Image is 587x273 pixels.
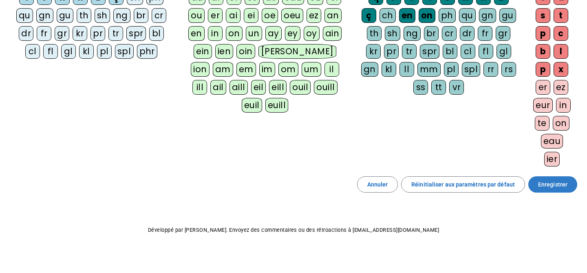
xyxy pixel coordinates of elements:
div: ail [210,80,226,95]
div: eil [251,80,266,95]
div: dr [460,26,474,41]
div: um [302,62,321,77]
div: bl [443,44,457,59]
div: rr [483,62,498,77]
div: ou [188,8,205,23]
div: gn [479,8,496,23]
div: aill [230,80,248,95]
div: x [554,62,568,77]
div: pl [97,44,112,59]
div: ph [439,8,456,23]
div: an [324,8,342,23]
div: im [259,62,275,77]
div: am [213,62,233,77]
div: gr [55,26,69,41]
div: en [188,26,205,41]
div: ain [323,26,342,41]
div: vr [449,80,464,95]
div: gn [361,62,378,77]
div: b [536,44,550,59]
div: euil [242,98,262,113]
div: phr [137,44,158,59]
div: oeu [281,8,303,23]
div: oy [304,26,320,41]
div: in [208,26,223,41]
div: on [419,8,435,23]
div: qu [459,8,476,23]
div: em [236,62,256,77]
div: ein [194,44,212,59]
button: Annuler [357,176,398,193]
div: p [536,62,550,77]
div: fl [479,44,493,59]
div: in [556,98,571,113]
div: p [536,26,550,41]
div: ien [215,44,234,59]
div: gr [496,26,510,41]
div: cl [25,44,40,59]
div: on [226,26,243,41]
div: br [134,8,148,23]
div: ss [413,80,428,95]
div: sh [95,8,110,23]
div: fr [37,26,51,41]
div: s [536,8,550,23]
div: sh [385,26,400,41]
div: eill [269,80,287,95]
div: il [324,62,339,77]
div: ez [554,80,568,95]
div: dr [19,26,33,41]
div: on [553,116,569,131]
div: un [246,26,262,41]
button: Réinitialiser aux paramètres par défaut [401,176,525,193]
div: eau [541,134,563,149]
div: cl [461,44,475,59]
div: ouil [290,80,311,95]
div: tt [431,80,446,95]
div: euill [265,98,288,113]
div: ion [191,62,210,77]
div: oin [236,44,255,59]
div: spl [115,44,134,59]
div: pr [90,26,105,41]
div: ng [404,26,421,41]
div: tr [108,26,123,41]
div: [PERSON_NAME] [258,44,336,59]
span: Réinitialiser aux paramètres par défaut [411,180,515,189]
div: ier [544,152,560,166]
div: kl [382,62,396,77]
button: Enregistrer [528,176,577,193]
p: Développé par [PERSON_NAME]. Envoyez des commentaires ou des rétroactions à [EMAIL_ADDRESS][DOMAI... [7,225,580,235]
div: er [536,80,550,95]
div: mm [417,62,441,77]
div: rs [501,62,516,77]
div: spr [420,44,439,59]
div: ouill [314,80,337,95]
div: gl [497,44,511,59]
div: kr [366,44,381,59]
div: gu [499,8,516,23]
div: bl [149,26,164,41]
div: spr [126,26,146,41]
div: kr [73,26,87,41]
div: gn [36,8,53,23]
div: ez [307,8,321,23]
div: en [399,8,415,23]
div: ll [399,62,414,77]
div: om [278,62,298,77]
div: ill [192,80,207,95]
div: br [424,26,439,41]
div: th [77,8,91,23]
span: Enregistrer [538,180,567,189]
div: gu [57,8,73,23]
div: te [535,116,549,131]
div: spl [462,62,481,77]
div: ay [265,26,282,41]
div: fr [478,26,492,41]
div: c [554,26,568,41]
div: er [208,8,223,23]
div: th [367,26,382,41]
div: ng [113,8,130,23]
span: Annuler [367,180,388,189]
div: t [554,8,568,23]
